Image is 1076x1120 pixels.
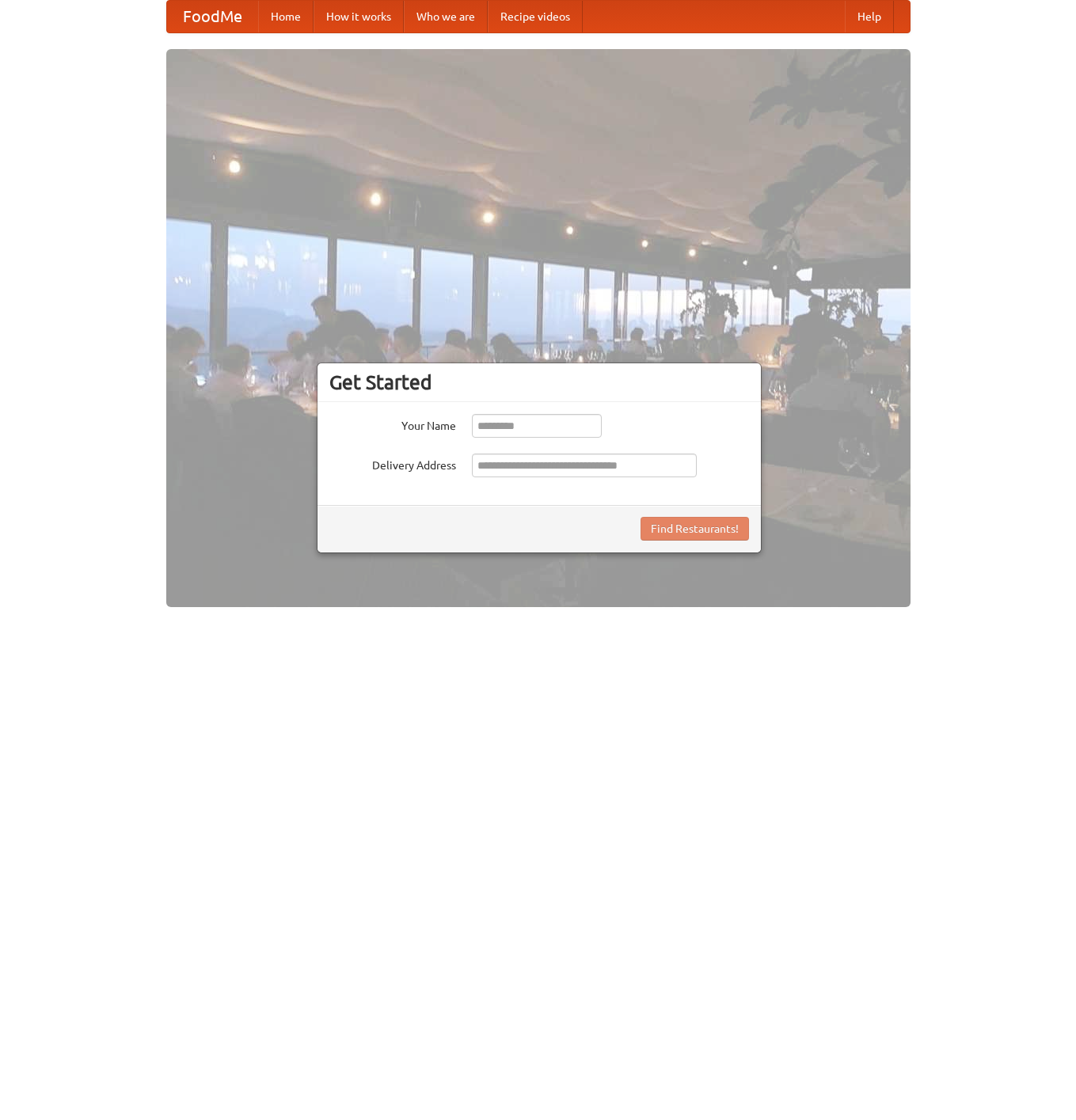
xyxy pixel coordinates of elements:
[329,370,749,394] h3: Get Started
[404,1,488,32] a: Who we are
[167,1,258,32] a: FoodMe
[488,1,583,32] a: Recipe videos
[329,454,456,473] label: Delivery Address
[314,1,404,32] a: How it works
[641,517,749,541] button: Find Restaurants!
[329,414,456,434] label: Your Name
[845,1,894,32] a: Help
[258,1,314,32] a: Home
